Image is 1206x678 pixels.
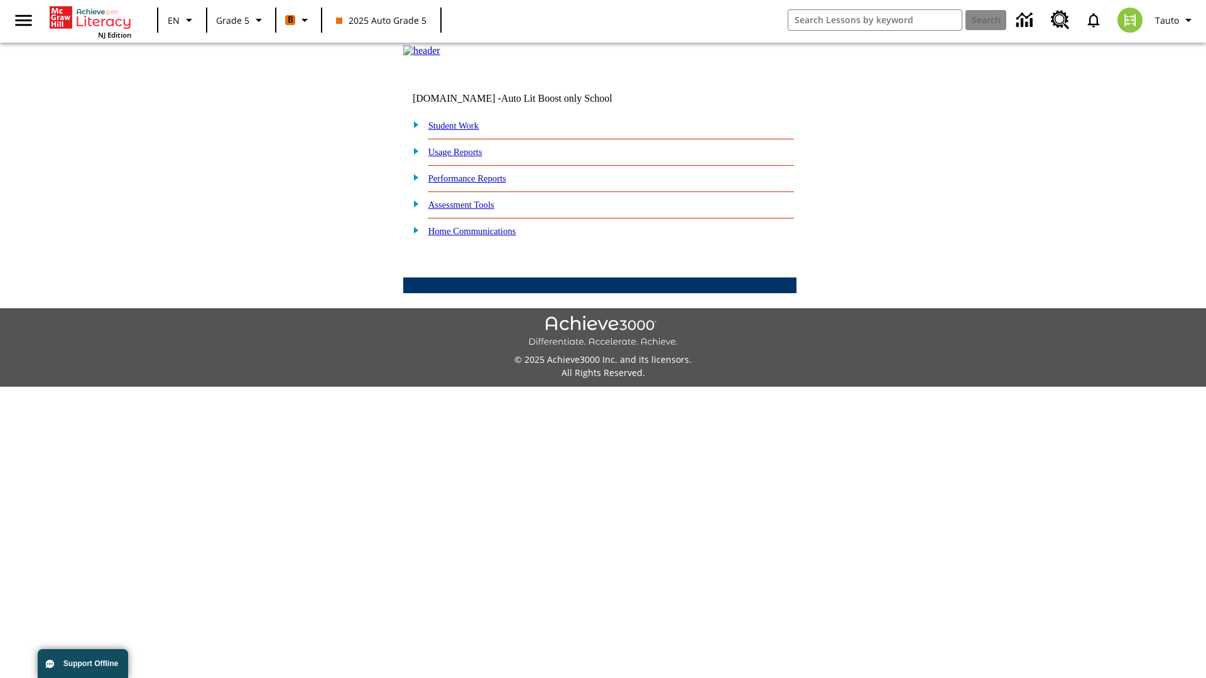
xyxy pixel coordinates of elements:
a: Performance Reports [428,173,506,183]
button: Open side menu [5,2,42,39]
span: Support Offline [63,659,118,668]
button: Language: EN, Select a language [162,9,202,31]
button: Boost Class color is orange. Change class color [280,9,317,31]
span: 2025 Auto Grade 5 [336,14,426,27]
a: Notifications [1077,4,1110,36]
img: plus.gif [406,119,420,130]
button: Support Offline [38,649,128,678]
button: Grade: Grade 5, Select a grade [211,9,271,31]
img: Achieve3000 Differentiate Accelerate Achieve [528,316,678,348]
a: Resource Center, Will open in new tab [1043,3,1077,37]
a: Home Communications [428,226,516,236]
div: Home [50,4,131,40]
span: B [288,12,293,28]
nobr: Auto Lit Boost only School [501,93,612,104]
span: NJ Edition [98,30,131,40]
a: Data Center [1009,3,1043,38]
a: Usage Reports [428,147,482,157]
td: [DOMAIN_NAME] - [413,93,644,104]
input: search field [788,10,962,30]
a: Student Work [428,121,479,131]
img: avatar image [1117,8,1143,33]
button: Profile/Settings [1150,9,1201,31]
img: header [403,45,440,56]
span: Grade 5 [216,14,249,27]
span: EN [168,14,180,27]
img: plus.gif [406,224,420,235]
img: plus.gif [406,145,420,156]
span: Tauto [1155,14,1179,27]
img: plus.gif [406,198,420,209]
img: plus.gif [406,171,420,183]
button: Select a new avatar [1110,4,1150,36]
a: Assessment Tools [428,200,494,210]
